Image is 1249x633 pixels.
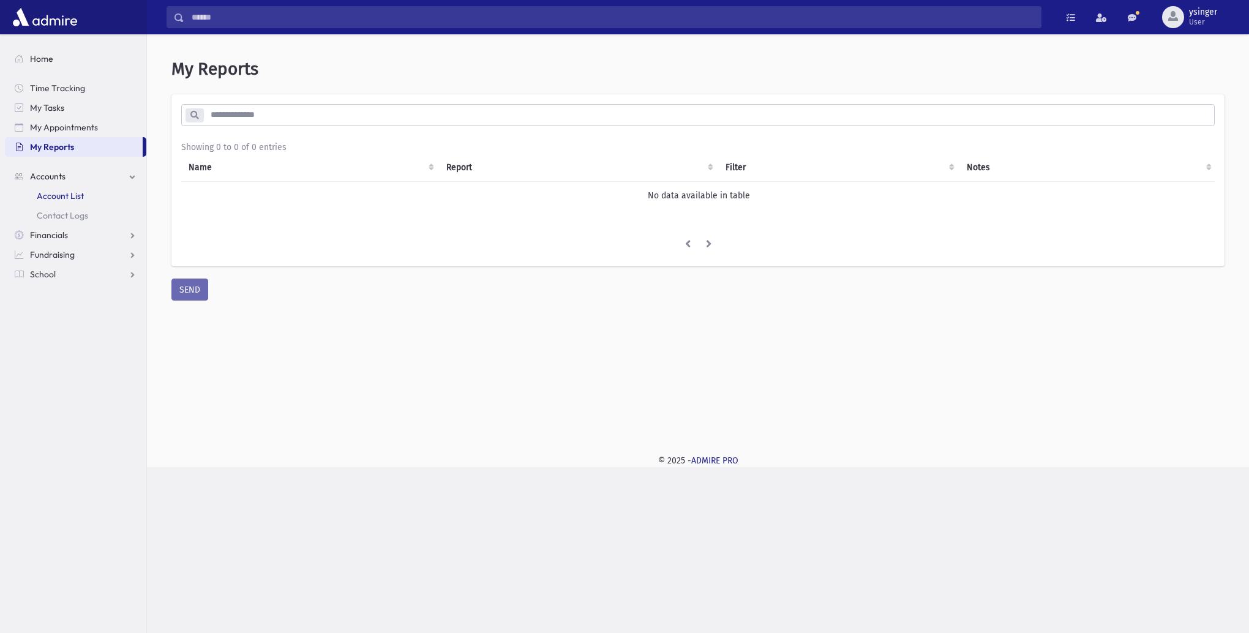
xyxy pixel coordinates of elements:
a: Account List [5,186,146,206]
span: Contact Logs [37,210,88,221]
th: Notes : activate to sort column ascending [959,154,1217,182]
div: © 2025 - [167,454,1229,467]
th: Filter : activate to sort column ascending [718,154,959,182]
img: AdmirePro [10,5,80,29]
a: My Tasks [5,98,146,118]
span: Fundraising [30,249,75,260]
td: No data available in table [181,181,1217,209]
span: Time Tracking [30,83,85,94]
th: Report: activate to sort column ascending [439,154,718,182]
span: User [1189,17,1217,27]
span: Account List [37,190,84,201]
a: Time Tracking [5,78,146,98]
a: Financials [5,225,146,245]
input: Search [184,6,1041,28]
div: Showing 0 to 0 of 0 entries [181,141,1215,154]
span: School [30,269,56,280]
a: ADMIRE PRO [691,455,738,466]
a: Fundraising [5,245,146,264]
a: Home [5,49,146,69]
span: Home [30,53,53,64]
span: My Appointments [30,122,98,133]
span: ysinger [1189,7,1217,17]
span: Accounts [30,171,66,182]
a: Accounts [5,167,146,186]
span: My Tasks [30,102,64,113]
a: School [5,264,146,284]
button: SEND [171,279,208,301]
a: My Appointments [5,118,146,137]
span: My Reports [30,141,74,152]
a: Contact Logs [5,206,146,225]
span: My Reports [171,59,258,79]
span: Financials [30,230,68,241]
th: Name: activate to sort column ascending [181,154,439,182]
a: My Reports [5,137,143,157]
